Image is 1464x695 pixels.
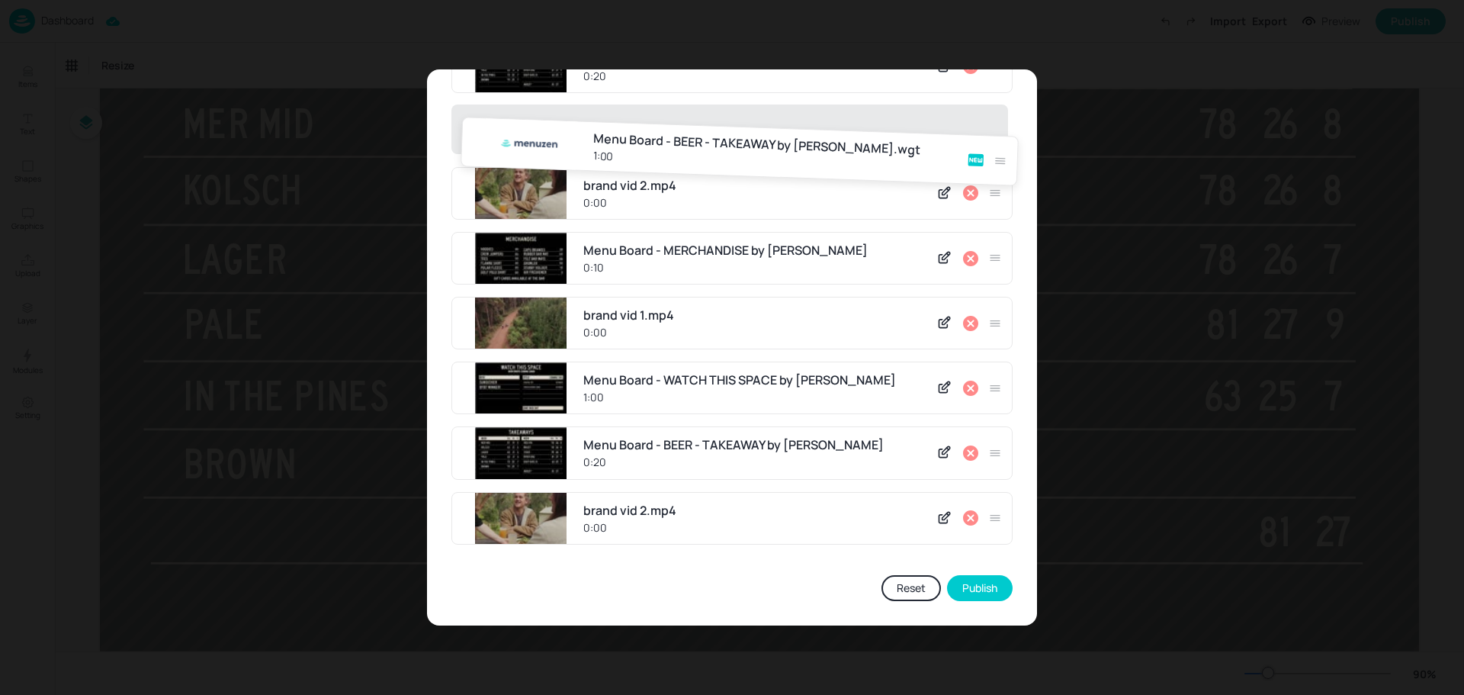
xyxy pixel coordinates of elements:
div: 0:10 [583,259,927,275]
div: 0:00 [583,195,927,211]
div: Menu Board - MERCHANDISE by [PERSON_NAME] [583,241,927,259]
img: RpabnJ0fq1Hx7VEsOst4Zg%3D%3D [475,493,567,544]
div: 1:00 [583,389,927,405]
img: DGtGFy0aQwo6YyXmGiKD1A%3D%3D [475,298,567,349]
div: brand vid 2.mp4 [583,501,927,520]
div: Menu Board - BEER - TAKEAWAY by [PERSON_NAME] [583,436,927,454]
div: 0:00 [583,520,927,536]
div: Menu Board - WATCH THIS SPACE by [PERSON_NAME] [583,371,927,389]
button: Publish [947,575,1013,601]
div: 0:00 [583,324,927,340]
button: Reset [881,575,941,601]
div: 0:20 [583,68,927,84]
img: 0b0t9mRNYkaNp%2BJV9KjBPw%3D%3D [475,233,567,284]
img: E9DguzI8uTzlhnzBxVaoJQ%3D%3D [475,427,567,478]
div: brand vid 1.mp4 [583,306,927,324]
img: WP2jswlZMLThLYrrPz%2FUNQ%3D%3D [475,362,567,413]
div: brand vid 2.mp4 [583,176,927,195]
div: 0:20 [583,454,927,470]
img: RpabnJ0fq1Hx7VEsOst4Zg%3D%3D [475,168,567,219]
